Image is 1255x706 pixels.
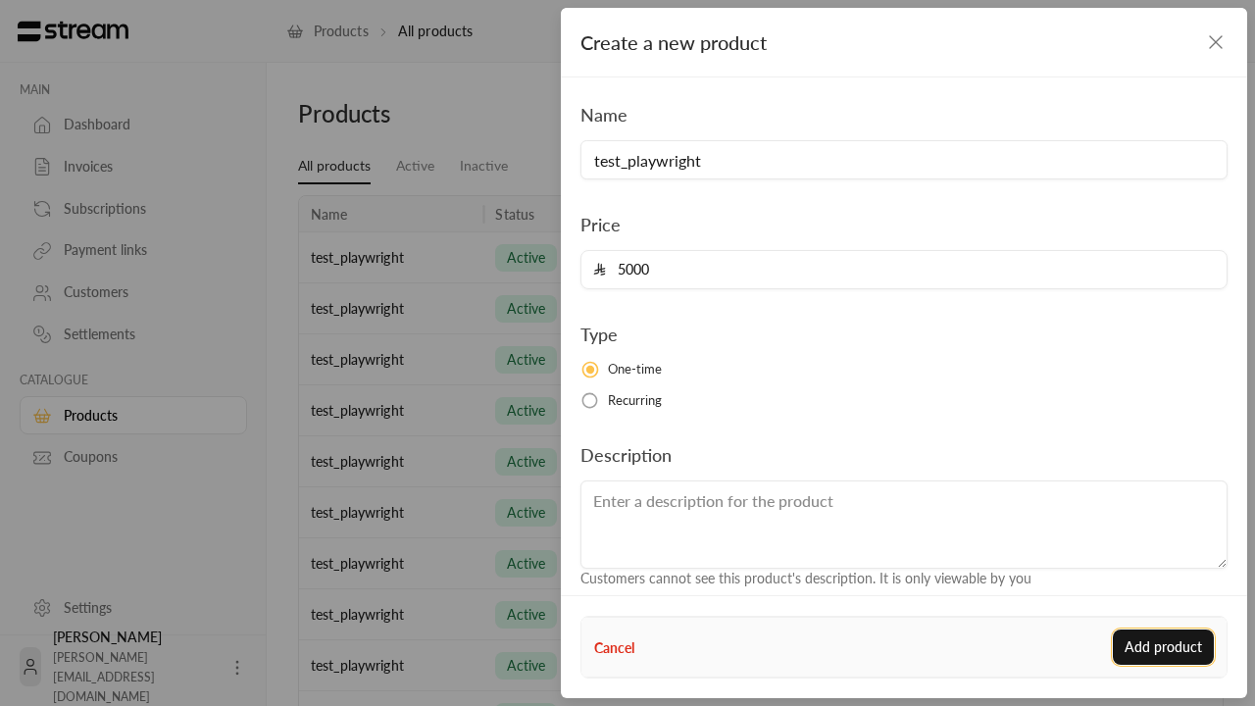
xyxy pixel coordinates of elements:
label: Price [580,211,621,238]
span: Recurring [608,391,663,411]
label: Type [580,321,618,348]
button: Cancel [594,637,634,658]
span: Customers cannot see this product's description. It is only viewable by you [580,570,1031,586]
span: One-time [608,360,663,379]
span: Create a new product [580,30,767,54]
input: Enter the price for the product [606,251,1215,288]
label: Name [580,101,627,128]
label: Description [580,441,672,469]
button: Add product [1113,630,1214,665]
input: Enter the name of the product [580,140,1228,179]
